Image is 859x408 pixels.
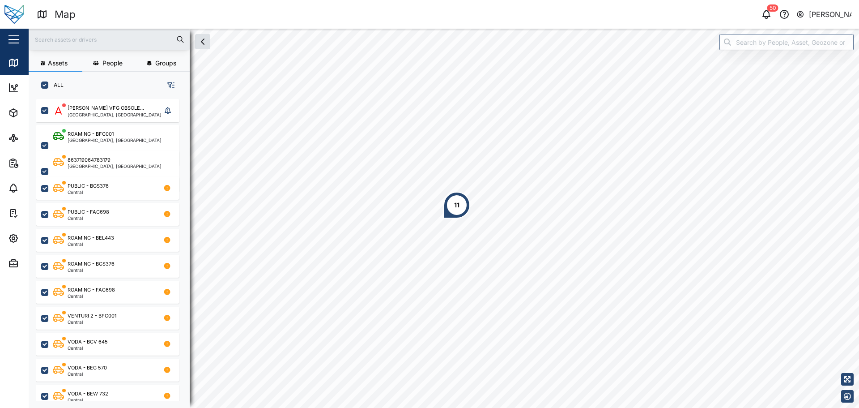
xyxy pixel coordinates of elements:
[68,320,116,324] div: Central
[68,398,108,402] div: Central
[68,138,162,142] div: [GEOGRAPHIC_DATA], [GEOGRAPHIC_DATA]
[68,286,115,294] div: ROAMING - FAC698
[68,390,108,398] div: VODA - BEW 732
[68,242,114,246] div: Central
[23,258,50,268] div: Admin
[4,4,24,24] img: Main Logo
[68,234,114,242] div: ROAMING - BEL443
[68,294,115,298] div: Central
[68,312,116,320] div: VENTURI 2 - BFC001
[68,260,115,268] div: ROAMING - BGS376
[48,60,68,66] span: Assets
[68,156,111,164] div: 863719064783179
[23,133,45,143] div: Sites
[68,104,144,112] div: [PERSON_NAME] VFG OBSOLE...
[23,183,51,193] div: Alarms
[443,192,470,219] div: Map marker
[796,8,852,21] button: [PERSON_NAME]
[23,208,48,218] div: Tasks
[23,233,55,243] div: Settings
[719,34,854,50] input: Search by People, Asset, Geozone or Place
[809,9,852,20] div: [PERSON_NAME]
[68,364,107,372] div: VODA - BEG 570
[23,83,64,93] div: Dashboard
[767,4,778,12] div: 50
[155,60,176,66] span: Groups
[68,130,114,138] div: ROAMING - BFC001
[102,60,123,66] span: People
[23,108,51,118] div: Assets
[68,216,109,220] div: Central
[36,96,189,401] div: grid
[55,7,76,22] div: Map
[68,338,108,346] div: VODA - BCV 645
[68,112,162,117] div: [GEOGRAPHIC_DATA], [GEOGRAPHIC_DATA]
[23,58,43,68] div: Map
[68,164,162,168] div: [GEOGRAPHIC_DATA], [GEOGRAPHIC_DATA]
[23,158,54,168] div: Reports
[68,182,109,190] div: PUBLIC - BGS376
[29,29,859,408] canvas: Map
[68,268,115,272] div: Central
[68,346,108,350] div: Central
[454,200,459,210] div: 11
[48,82,64,89] label: ALL
[34,33,184,46] input: Search assets or drivers
[68,372,107,376] div: Central
[68,208,109,216] div: PUBLIC - FAC698
[68,190,109,194] div: Central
